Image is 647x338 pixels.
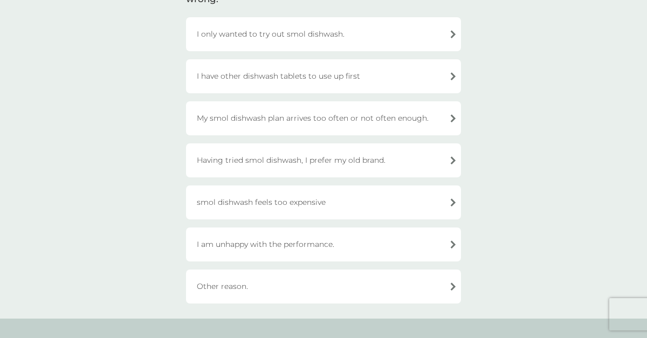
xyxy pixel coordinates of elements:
div: Having tried smol dishwash, I prefer my old brand. [186,143,461,177]
div: smol dishwash feels too expensive [186,185,461,219]
div: My smol dishwash plan arrives too often or not often enough. [186,101,461,135]
div: Other reason. [186,270,461,303]
div: I only wanted to try out smol dishwash. [186,17,461,51]
div: I have other dishwash tablets to use up first [186,59,461,93]
div: I am unhappy with the performance. [186,227,461,261]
